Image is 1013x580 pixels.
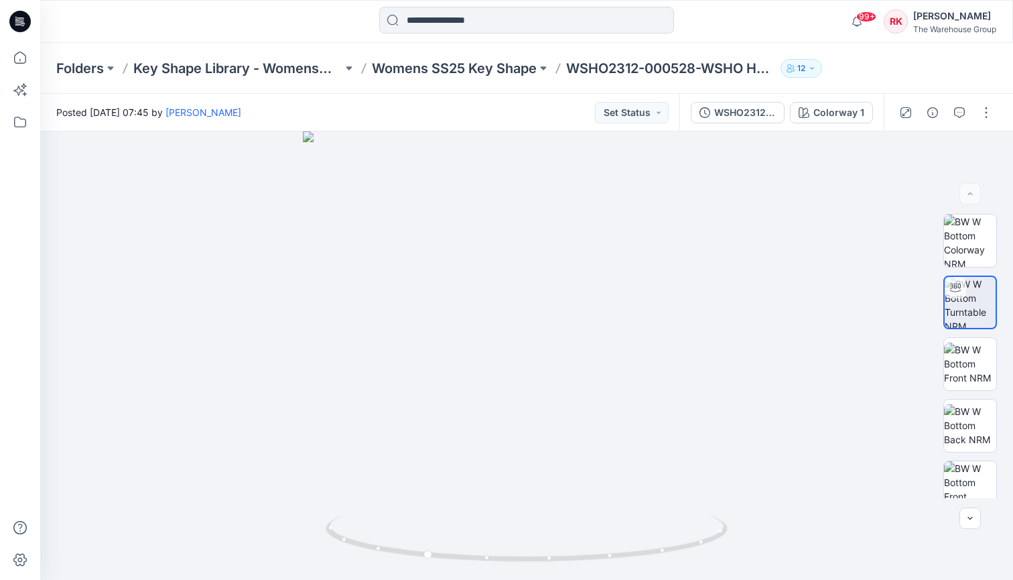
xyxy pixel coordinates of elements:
[133,59,342,78] a: Key Shape Library - Womenswear
[884,9,908,34] div: RK
[790,102,873,123] button: Colorway 1
[945,277,996,328] img: BW W Bottom Turntable NRM
[944,343,996,385] img: BW W Bottom Front NRM
[165,107,241,118] a: [PERSON_NAME]
[714,105,776,120] div: WSHO2312-000528-Womens Denim Shorts
[56,105,241,119] span: Posted [DATE] 07:45 by
[797,61,805,76] p: 12
[944,215,996,267] img: BW W Bottom Colorway NRM
[813,105,864,120] div: Colorway 1
[856,11,876,22] span: 99+
[922,102,943,123] button: Details
[56,59,104,78] a: Folders
[566,59,775,78] p: WSHO2312-000528-WSHO HH ROLL CUFF DENIM SHORT
[944,461,996,514] img: BW W Bottom Front CloseUp NRM
[781,59,822,78] button: 12
[372,59,537,78] a: Womens SS25 Key Shape
[913,8,996,24] div: [PERSON_NAME]
[913,24,996,34] div: The Warehouse Group
[691,102,785,123] button: WSHO2312-000528-Womens Denim Shorts
[944,404,996,447] img: BW W Bottom Back NRM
